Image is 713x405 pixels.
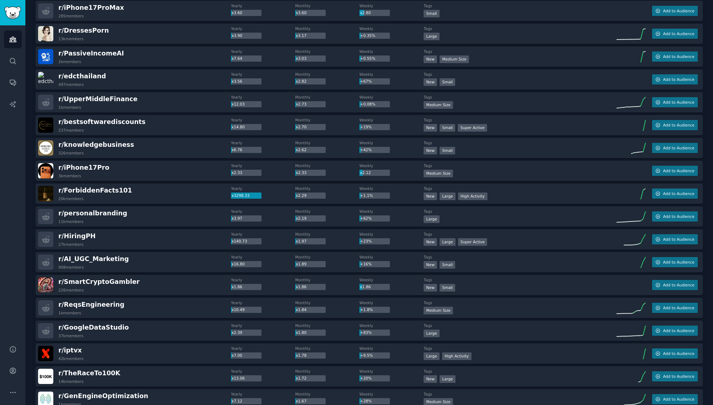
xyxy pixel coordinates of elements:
span: x3.17 [296,33,307,38]
dt: Tags [424,323,617,328]
dt: Yearly [231,209,295,214]
span: +1.8% [360,307,373,312]
span: x2.33 [231,170,242,175]
dt: Monthly [295,392,359,397]
span: x3.60 [231,11,242,15]
dt: Monthly [295,3,359,8]
button: Add to Audience [652,97,698,107]
dt: Weekly [359,3,424,8]
div: Large [440,193,456,200]
button: Add to Audience [652,371,698,381]
span: +0.08% [360,102,375,106]
span: x3.56 [231,79,242,83]
img: edcthailand [38,72,53,87]
dt: Monthly [295,163,359,168]
div: Large [424,330,440,337]
span: +16% [360,262,372,266]
div: New [424,78,437,86]
dt: Yearly [231,369,295,374]
span: r/ DressesPorn [58,27,109,34]
span: Add to Audience [663,100,694,105]
div: New [424,147,437,154]
span: r/ iPhone17ProMax [58,4,124,11]
dt: Yearly [231,49,295,54]
dt: Yearly [231,140,295,145]
img: DressesPorn [38,26,53,41]
span: x2.29 [296,193,307,198]
span: x2.19 [296,216,307,220]
span: x2.73 [296,102,307,106]
div: 226 members [58,288,84,293]
dt: Monthly [295,323,359,328]
div: New [424,261,437,269]
span: x16.80 [231,262,244,266]
dt: Yearly [231,323,295,328]
span: x13.06 [231,376,244,380]
dt: Monthly [295,300,359,305]
span: x2.12 [360,170,371,175]
dt: Yearly [231,392,295,397]
span: x2.70 [296,125,307,129]
span: x7.00 [231,353,242,358]
span: x7.64 [231,56,242,61]
span: +19% [360,125,372,129]
span: x10.49 [231,307,244,312]
dt: Weekly [359,277,424,282]
dt: Tags [424,232,617,237]
dt: Monthly [295,255,359,260]
button: Add to Audience [652,120,698,130]
dt: Weekly [359,255,424,260]
span: x1.78 [296,353,307,358]
span: r/ PassiveIncomeAI [58,50,124,57]
div: 27k members [58,242,83,247]
dt: Weekly [359,209,424,214]
img: bestsoftwarediscounts [38,117,53,133]
dt: Monthly [295,209,359,214]
span: +83% [360,330,372,335]
dt: Weekly [359,95,424,100]
span: x2.39 [231,330,242,335]
dt: Monthly [295,232,359,237]
dt: Weekly [359,300,424,305]
dt: Tags [424,209,617,214]
span: x6.76 [231,148,242,152]
span: r/ edcthailand [58,73,106,80]
span: r/ ReqsEngineering [58,301,124,308]
span: x140.73 [231,239,247,243]
div: New [424,375,437,383]
div: 42k members [58,356,83,361]
dt: Monthly [295,72,359,77]
dt: Tags [424,369,617,374]
img: knowledgebusiness [38,140,53,156]
div: Large [424,215,440,223]
dt: Weekly [359,163,424,168]
button: Add to Audience [652,166,698,176]
span: Add to Audience [663,397,694,402]
span: r/ knowledgebusiness [58,141,134,148]
div: 37k members [58,333,83,338]
dt: Weekly [359,186,424,191]
span: Add to Audience [663,237,694,242]
dt: Yearly [231,300,295,305]
span: +9.5% [360,353,373,358]
span: x1.84 [296,307,307,312]
span: x1.67 [296,399,307,403]
div: New [424,55,437,63]
div: 3k members [58,173,81,178]
div: Small [440,78,455,86]
div: 908 members [58,265,84,270]
div: Medium Size [424,170,453,177]
span: +1.1% [360,193,373,198]
span: x1.72 [296,376,307,380]
div: High Activity [442,352,471,360]
span: +23% [360,239,372,243]
span: +42% [360,148,372,152]
span: Add to Audience [663,168,694,173]
dt: Yearly [231,163,295,168]
dt: Yearly [231,232,295,237]
span: Add to Audience [663,8,694,13]
div: 237 members [58,128,84,133]
div: Small [440,124,455,132]
dt: Tags [424,255,617,260]
span: Add to Audience [663,260,694,265]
